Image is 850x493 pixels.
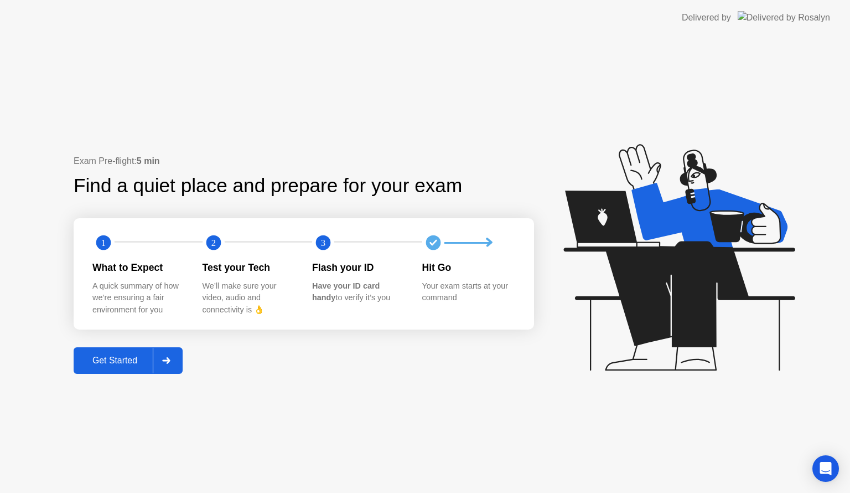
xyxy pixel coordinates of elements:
text: 3 [321,238,325,248]
div: We’ll make sure your video, audio and connectivity is 👌 [203,280,295,316]
button: Get Started [74,347,183,374]
div: Exam Pre-flight: [74,155,534,168]
b: Have your ID card handy [312,281,380,302]
div: Open Intercom Messenger [812,455,839,482]
div: A quick summary of how we’re ensuring a fair environment for you [92,280,185,316]
div: Find a quiet place and prepare for your exam [74,171,464,201]
div: Get Started [77,356,153,366]
div: Test your Tech [203,260,295,275]
img: Delivered by Rosalyn [738,11,830,24]
text: 1 [101,238,106,248]
text: 2 [211,238,215,248]
div: Your exam starts at your command [422,280,515,304]
b: 5 min [137,156,160,166]
div: Hit Go [422,260,515,275]
div: Delivered by [682,11,731,24]
div: Flash your ID [312,260,405,275]
div: to verify it’s you [312,280,405,304]
div: What to Expect [92,260,185,275]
